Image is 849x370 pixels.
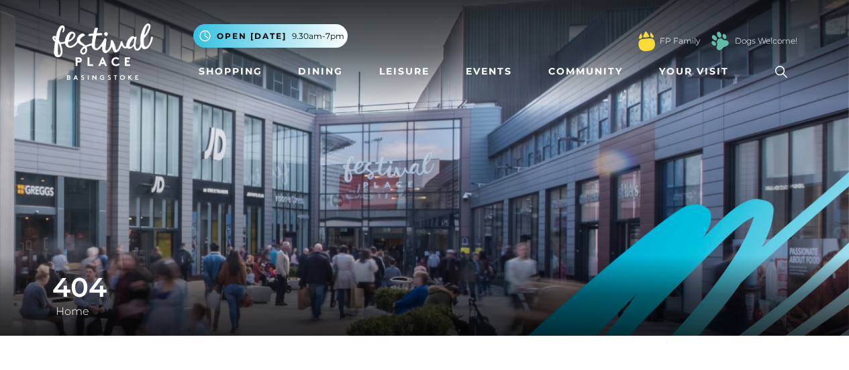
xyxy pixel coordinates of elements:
h1: 404 [52,271,797,304]
a: Events [460,59,517,84]
button: Open [DATE] 9.30am-7pm [193,24,348,48]
a: Your Visit [654,59,741,84]
a: Home [52,305,93,318]
a: Community [543,59,628,84]
span: 9.30am-7pm [292,30,344,42]
a: Leisure [374,59,435,84]
a: Dogs Welcome! [735,35,797,47]
span: Your Visit [659,64,729,79]
a: Dining [293,59,348,84]
img: Festival Place Logo [52,24,153,80]
a: Shopping [193,59,268,84]
span: Open [DATE] [217,30,287,42]
a: FP Family [660,35,700,47]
